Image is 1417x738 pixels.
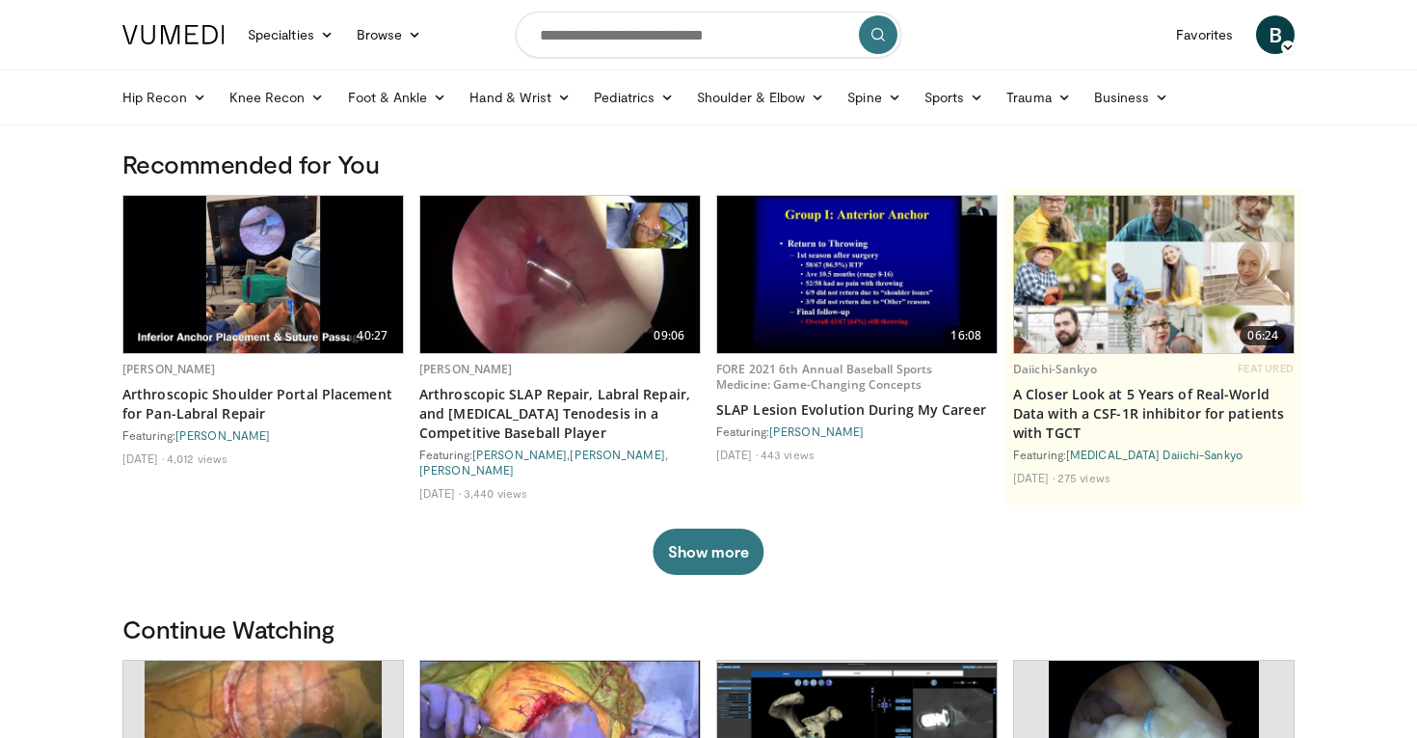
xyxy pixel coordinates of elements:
[336,78,459,117] a: Foot & Ankle
[1014,196,1294,353] a: 06:24
[1057,470,1110,485] li: 275 views
[167,451,227,466] li: 4,012 views
[761,447,815,462] li: 443 views
[345,15,434,54] a: Browse
[1164,15,1244,54] a: Favorites
[472,448,567,461] a: [PERSON_NAME]
[458,78,582,117] a: Hand & Wrist
[570,448,664,461] a: [PERSON_NAME]
[717,196,997,353] a: 16:08
[419,361,513,377] a: [PERSON_NAME]
[1013,447,1295,462] div: Featuring:
[913,78,996,117] a: Sports
[716,447,758,462] li: [DATE]
[420,196,700,353] a: 09:06
[1238,362,1295,375] span: FEATURED
[716,361,932,393] a: FORE 2021 6th Annual Baseball Sports Medicine: Game-Changing Concepts
[218,78,336,117] a: Knee Recon
[716,400,998,420] a: SLAP Lesion Evolution During My Career
[582,78,685,117] a: Pediatrics
[1240,326,1286,345] span: 06:24
[122,361,216,377] a: [PERSON_NAME]
[1256,15,1295,54] a: B
[1013,361,1097,377] a: Daiichi-Sankyo
[111,78,218,117] a: Hip Recon
[769,424,864,438] a: [PERSON_NAME]
[685,78,836,117] a: Shoulder & Elbow
[122,25,225,44] img: VuMedi Logo
[464,485,527,501] li: 3,440 views
[122,427,404,443] div: Featuring:
[122,385,404,424] a: Arthroscopic Shoulder Portal Placement for Pan-Labral Repair
[653,529,763,575] button: Show more
[516,12,901,58] input: Search topics, interventions
[995,78,1083,117] a: Trauma
[836,78,912,117] a: Spine
[717,196,997,353] img: 7230627f-981c-49e0-802b-e6d1314eb2d8.620x360_q85_upscale.jpg
[943,326,989,345] span: 16:08
[1014,196,1294,353] img: 93c22cae-14d1-47f0-9e4a-a244e824b022.png.620x360_q85_upscale.jpg
[1083,78,1181,117] a: Business
[122,149,1295,179] h3: Recommended for You
[419,485,461,501] li: [DATE]
[420,196,700,353] img: 241570c0-b2bd-4256-993b-44722dbd24fa.620x360_q85_upscale.jpg
[349,326,395,345] span: 40:27
[419,447,701,478] div: Featuring: , ,
[123,196,403,353] a: 40:27
[1013,385,1295,443] a: A Closer Look at 5 Years of Real-World Data with a CSF-1R inhibitor for patients with TGCT
[122,451,164,466] li: [DATE]
[419,463,514,477] a: [PERSON_NAME]
[236,15,345,54] a: Specialties
[646,326,692,345] span: 09:06
[1013,470,1055,485] li: [DATE]
[123,196,403,353] img: 1328e8e2-4eea-451f-9b2c-61a2b228d8ec.620x360_q85_upscale.jpg
[1066,448,1243,461] a: [MEDICAL_DATA] Daiichi-Sankyo
[716,424,998,439] div: Featuring:
[175,428,270,442] a: [PERSON_NAME]
[419,385,701,443] a: Arthroscopic SLAP Repair, Labral Repair, and [MEDICAL_DATA] Tenodesis in a Competitive Baseball P...
[122,614,1295,644] h3: Continue Watching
